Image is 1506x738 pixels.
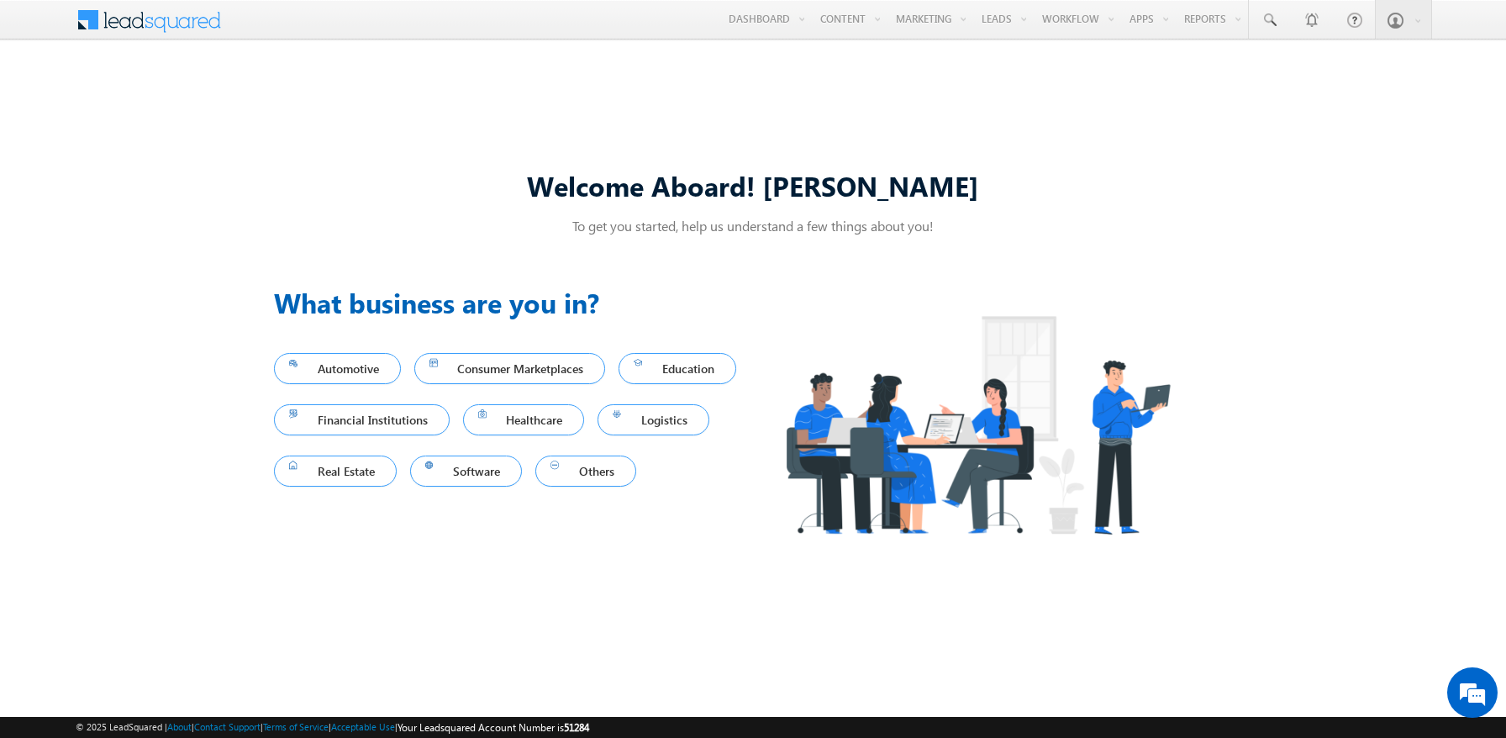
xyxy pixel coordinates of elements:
[478,409,570,431] span: Healthcare
[194,721,261,732] a: Contact Support
[425,460,508,482] span: Software
[289,357,386,380] span: Automotive
[331,721,395,732] a: Acceptable Use
[564,721,589,734] span: 51284
[613,409,694,431] span: Logistics
[274,282,753,323] h3: What business are you in?
[167,721,192,732] a: About
[289,409,434,431] span: Financial Institutions
[263,721,329,732] a: Terms of Service
[398,721,589,734] span: Your Leadsquared Account Number is
[753,282,1202,567] img: Industry.png
[76,720,589,735] span: © 2025 LeadSquared | | | | |
[289,460,382,482] span: Real Estate
[274,167,1232,203] div: Welcome Aboard! [PERSON_NAME]
[429,357,591,380] span: Consumer Marketplaces
[274,217,1232,235] p: To get you started, help us understand a few things about you!
[634,357,721,380] span: Education
[550,460,621,482] span: Others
